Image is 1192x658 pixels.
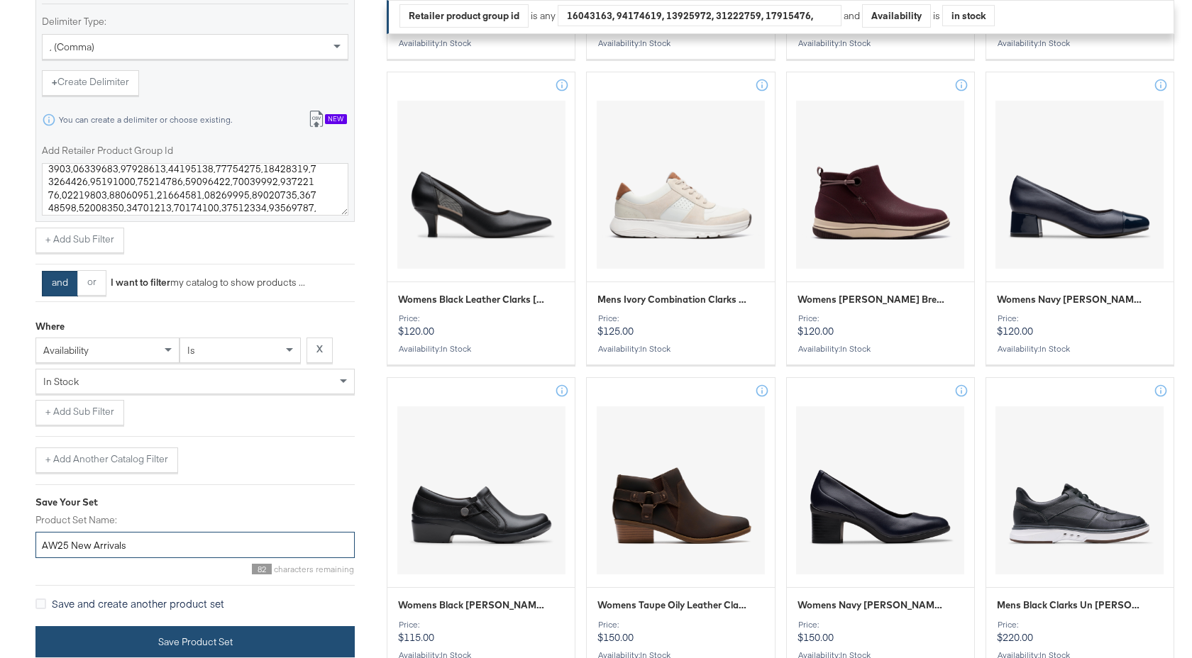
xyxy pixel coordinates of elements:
[798,38,964,48] div: Availability :
[597,598,747,612] span: Womens Taupe Oily Leather Clarks Danyelle Gema Size 6
[640,38,670,48] span: in stock
[597,620,763,630] div: Price:
[106,277,305,290] div: my catalog to show products ...
[640,343,670,354] span: in stock
[42,145,348,158] label: Add Retailer Product Group Id
[398,293,548,306] span: Womens Black Leather Clarks Kepley Cora Size 6.5
[997,313,1163,338] p: $120.00
[398,313,564,338] p: $120.00
[35,564,355,574] div: characters remaining
[400,5,528,27] div: Retailer product group id
[398,620,564,630] div: Price:
[844,4,995,28] div: and
[50,40,94,53] span: , (comma)
[997,38,1163,48] div: Availability :
[1039,38,1070,48] span: in stock
[798,344,964,354] div: Availability :
[798,620,964,644] p: $150.00
[1039,343,1070,354] span: in stock
[35,447,178,473] button: + Add Another Catalog Filter
[325,115,347,125] div: New
[307,338,333,363] button: X
[43,375,79,388] span: in stock
[597,293,747,306] span: Mens Ivory Combination Clarks Motion Trek Go Size 11
[398,620,564,644] p: $115.00
[35,400,124,425] button: + Add Sub Filter
[42,271,78,296] button: and
[943,5,994,26] div: in stock
[35,513,355,527] label: Product Set Name:
[252,564,272,574] span: 82
[298,107,357,133] button: New
[398,344,564,354] div: Availability :
[997,293,1147,306] span: Womens Navy Leather Clarks Iridessa May Size 8.5
[997,620,1163,644] p: $220.00
[35,320,65,333] div: Where
[798,313,964,323] div: Price:
[77,270,106,296] button: or
[863,5,930,27] div: Availability
[35,626,355,658] button: Save Product Set
[52,596,224,610] span: Save and create another product set
[798,598,947,612] span: Womens Navy Leather Clarks Shaya Poppy Size 5.5
[42,70,139,96] button: +Create Delimiter
[798,293,947,306] span: Womens Merlot Clarks Breeze Derby Size 3.5
[997,313,1163,323] div: Price:
[931,9,942,23] div: is
[441,38,471,48] span: in stock
[798,313,964,338] p: $120.00
[58,115,233,125] div: You can create a delimiter or choose existing.
[52,76,57,89] strong: +
[798,620,964,630] div: Price:
[42,15,348,28] label: Delimiter Type:
[43,344,89,357] span: availability
[42,163,348,216] textarea: 82268676,71367538,55064994,26780190,77962069,34305799,70795519,36234797,76888317,80699127,4408434...
[597,344,763,354] div: Availability :
[840,38,871,48] span: in stock
[398,38,564,48] div: Availability :
[529,9,558,23] div: is any
[35,228,124,253] button: + Add Sub Filter
[840,343,871,354] span: in stock
[597,313,763,323] div: Price:
[316,343,323,357] strong: X
[111,277,170,289] strong: I want to filter
[398,313,564,323] div: Price:
[597,38,763,48] div: Availability :
[35,496,355,509] div: Save Your Set
[35,532,355,559] input: Give your set a descriptive name
[997,620,1163,630] div: Price:
[597,313,763,338] p: $125.00
[558,5,841,26] div: 16043163, 94174619, 13925972, 31222759, 17915476, 53619265, 53141926, 30374297, 92274808, 4988287...
[997,344,1163,354] div: Availability :
[997,598,1147,612] span: Mens Black Clarks Un Briley Tie Size 9
[187,344,195,357] span: is
[441,343,471,354] span: in stock
[398,598,548,612] span: Womens Black Leather Clarks Angie Holly Size 6
[597,620,763,644] p: $150.00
